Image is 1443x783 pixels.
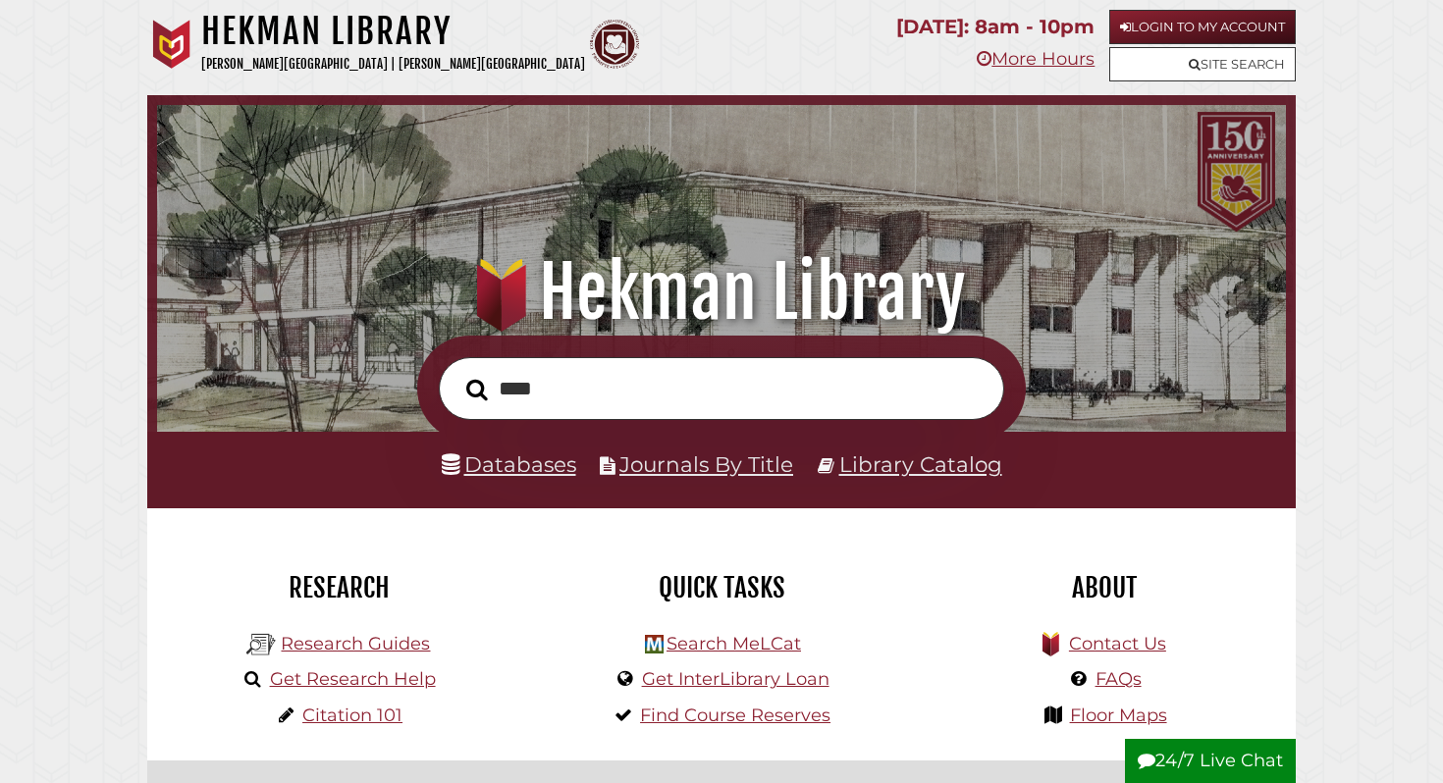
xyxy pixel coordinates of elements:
[1096,668,1142,690] a: FAQs
[1109,10,1296,44] a: Login to My Account
[281,633,430,654] a: Research Guides
[590,20,639,69] img: Calvin Theological Seminary
[619,451,793,477] a: Journals By Title
[545,571,898,604] h2: Quick Tasks
[1109,47,1296,81] a: Site Search
[456,373,498,406] button: Search
[179,249,1264,336] h1: Hekman Library
[1069,633,1166,654] a: Contact Us
[162,571,515,604] h2: Research
[466,378,488,401] i: Search
[147,20,196,69] img: Calvin University
[642,668,829,690] a: Get InterLibrary Loan
[645,635,664,653] img: Hekman Library Logo
[246,630,276,659] img: Hekman Library Logo
[201,10,585,53] h1: Hekman Library
[667,633,801,654] a: Search MeLCat
[896,10,1095,44] p: [DATE]: 8am - 10pm
[977,48,1095,70] a: More Hours
[640,705,830,726] a: Find Course Reserves
[270,668,436,690] a: Get Research Help
[839,451,1002,477] a: Library Catalog
[442,451,576,477] a: Databases
[1070,705,1167,726] a: Floor Maps
[302,705,402,726] a: Citation 101
[201,53,585,76] p: [PERSON_NAME][GEOGRAPHIC_DATA] | [PERSON_NAME][GEOGRAPHIC_DATA]
[928,571,1281,604] h2: About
